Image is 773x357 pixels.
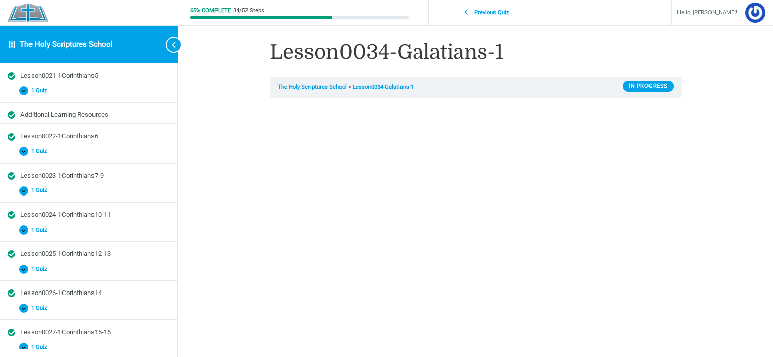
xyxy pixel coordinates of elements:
[8,289,15,297] div: Completed
[28,305,53,312] span: 1 Quiz
[8,171,170,181] a: Completed Lesson0023-1Corinthians7-9
[8,340,170,354] button: 1 Quiz
[8,288,170,298] a: Completed Lesson0026-1Corinthians14
[8,132,170,141] a: Completed Lesson0022-1Corinthians6
[8,222,170,237] button: 1 Quiz
[8,183,170,198] button: 1 Quiz
[20,132,170,141] div: Lesson0022-1Corinthians6
[8,71,170,81] a: Completed Lesson0021-1Corinthians5
[8,110,170,120] a: Completed Additional Learning Resources
[8,83,170,98] button: 1 Quiz
[8,211,15,219] div: Completed
[20,71,170,81] div: Lesson0021-1Corinthians5
[28,187,53,194] span: 1 Quiz
[8,210,170,220] a: Completed Lesson0024-1Corinthians10-11
[190,8,231,13] div: 65% Complete
[8,72,15,80] div: Completed
[20,171,170,181] div: Lesson0023-1Corinthians7-9
[20,210,170,220] div: Lesson0024-1Corinthians10-11
[8,250,15,258] div: Completed
[277,84,347,90] a: The Holy Scriptures School
[20,288,170,298] div: Lesson0026-1Corinthians14
[8,328,170,337] a: Completed Lesson0027-1Corinthians15-16
[353,84,414,90] a: Lesson0034-Galatians-1
[20,110,170,120] div: Additional Learning Resources
[158,25,178,63] button: Toggle sidebar navigation
[233,8,264,13] div: 34/52 Steps
[8,144,170,159] button: 1 Quiz
[28,266,53,273] span: 1 Quiz
[8,172,15,180] div: Completed
[8,133,15,141] div: Completed
[28,87,53,94] span: 1 Quiz
[469,9,515,16] span: Previous Quiz
[28,344,53,351] span: 1 Quiz
[8,329,15,336] div: Completed
[270,38,682,67] h1: Lesson0034-Galatians-1
[431,4,547,22] a: Previous Quiz
[20,328,170,337] div: Lesson0027-1Corinthians15-16
[270,77,682,98] nav: Breadcrumbs
[8,111,15,119] div: Completed
[20,249,170,259] div: Lesson0025-1Corinthians12-13
[20,40,113,49] a: The Holy Scriptures School
[8,249,170,259] a: Completed Lesson0025-1Corinthians12-13
[8,262,170,276] button: 1 Quiz
[28,148,53,155] span: 1 Quiz
[28,226,53,234] span: 1 Quiz
[8,301,170,315] button: 1 Quiz
[677,8,737,18] span: Hello, [PERSON_NAME]!
[623,81,674,92] div: In Progress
